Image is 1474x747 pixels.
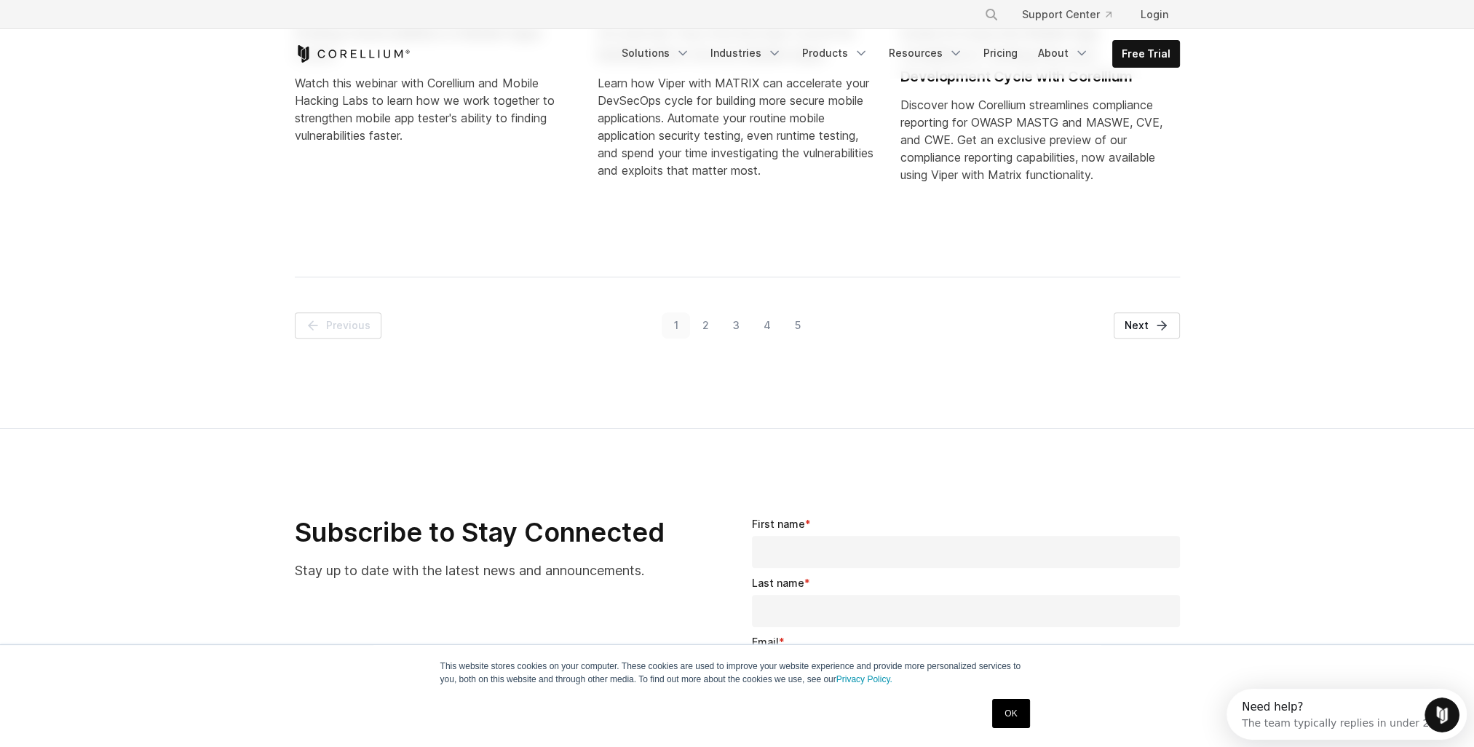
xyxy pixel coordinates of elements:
iframe: Intercom live chat [1425,697,1459,732]
a: Corellium Home [295,45,411,63]
div: Need help? [15,12,209,24]
div: Navigation Menu [613,40,1180,68]
a: Go to Page 2 [690,312,721,339]
a: About [1029,40,1098,66]
a: Go to Page 4 [751,312,782,339]
a: Industries [702,40,791,66]
span: First name [752,518,805,530]
a: Go to Page 5 [782,312,812,339]
nav: Pagination [295,312,1180,393]
a: Go to Page 1 [662,312,690,339]
a: Go to Page 3 [721,312,751,339]
div: Learn how Viper with MATRIX can accelerate your DevSecOps cycle for building more secure mobile a... [598,74,877,179]
iframe: Intercom live chat discovery launcher [1227,689,1467,740]
a: Solutions [613,40,699,66]
button: Search [978,1,1005,28]
div: The team typically replies in under 2h [15,24,209,39]
a: Login [1129,1,1180,28]
a: Resources [880,40,972,66]
a: Pricing [975,40,1026,66]
p: Stay up to date with the latest news and announcements. [295,561,667,580]
div: Discover how Corellium streamlines compliance reporting for OWASP MASTG and MASWE, CVE, and CWE. ... [900,96,1180,183]
a: Products [793,40,877,66]
p: This website stores cookies on your computer. These cookies are used to improve your website expe... [440,660,1034,686]
a: OK [992,699,1029,728]
a: Next [1114,312,1180,339]
h2: Subscribe to Stay Connected [295,516,667,549]
div: Open Intercom Messenger [6,6,252,46]
a: Free Trial [1113,41,1179,67]
span: Last name [752,577,804,589]
a: Support Center [1010,1,1123,28]
div: Navigation Menu [967,1,1180,28]
div: Watch this webinar with Corellium and Mobile Hacking Labs to learn how we work together to streng... [295,74,574,144]
a: Privacy Policy. [836,674,892,684]
span: Email [752,636,779,648]
span: Next [1125,318,1149,333]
